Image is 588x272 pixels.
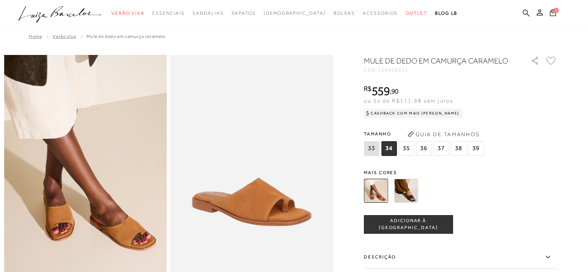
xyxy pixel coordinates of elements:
span: 38 [451,141,466,156]
span: Sapatos [231,10,256,16]
a: categoryNavScreenReaderText [333,6,355,21]
span: Sandálias [193,10,223,16]
span: Bolsas [333,10,355,16]
i: , [390,88,399,95]
a: BLOG LB [435,6,457,21]
div: CÓD: [364,68,518,72]
a: noSubCategoriesText [264,6,326,21]
a: categoryNavScreenReaderText [193,6,223,21]
div: Cashback com Mais [PERSON_NAME] [364,109,462,118]
span: 138000251 [378,67,409,73]
a: categoryNavScreenReaderText [111,6,145,21]
button: 1 [547,9,558,19]
span: 37 [433,141,449,156]
span: [DEMOGRAPHIC_DATA] [264,10,326,16]
span: 90 [391,87,399,95]
span: ADICIONAR À [GEOGRAPHIC_DATA] [364,217,452,231]
span: 559 [372,84,390,98]
span: 34 [381,141,397,156]
label: Descrição [364,246,557,269]
span: Acessórios [363,10,398,16]
span: ou 5x de R$111,98 sem juros [364,98,453,104]
i: R$ [364,85,372,92]
a: Verão Viva [53,34,76,39]
a: categoryNavScreenReaderText [406,6,427,21]
a: categoryNavScreenReaderText [363,6,398,21]
button: ADICIONAR À [GEOGRAPHIC_DATA] [364,215,453,234]
span: Mais cores [364,170,557,175]
img: MULE DE DEDO EM COURO CAFÉ [394,179,418,203]
span: 1 [553,8,559,13]
span: Verão Viva [111,10,145,16]
button: Guia de Tamanhos [405,128,482,140]
span: MULE DE DEDO EM CAMURÇA CARAMELO [87,34,165,39]
span: 36 [416,141,431,156]
span: Essenciais [152,10,185,16]
span: Tamanho [364,128,486,140]
h1: MULE DE DEDO EM CAMURÇA CARAMELO [364,55,509,66]
span: Outlet [406,10,427,16]
a: categoryNavScreenReaderText [152,6,185,21]
span: BLOG LB [435,10,457,16]
span: 35 [399,141,414,156]
a: categoryNavScreenReaderText [231,6,256,21]
span: 33 [364,141,379,156]
a: Home [29,34,42,39]
img: MULE DE DEDO EM CAMURÇA CARAMELO [364,179,388,203]
span: 39 [468,141,484,156]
